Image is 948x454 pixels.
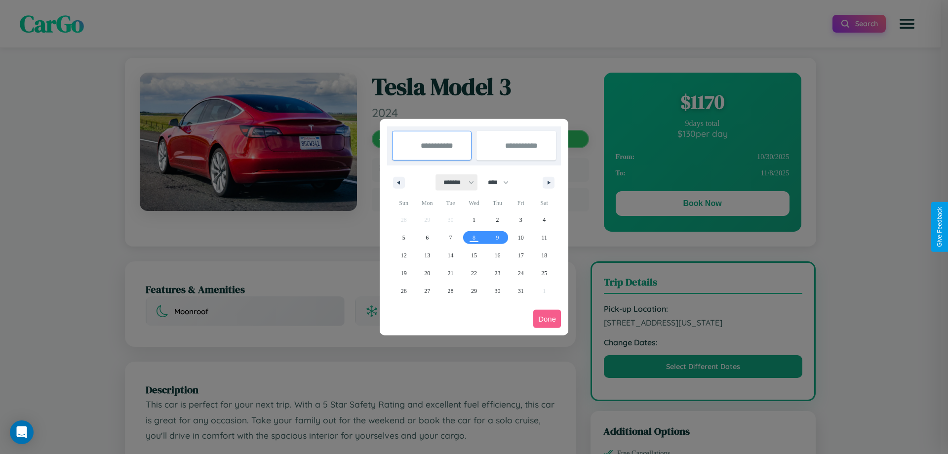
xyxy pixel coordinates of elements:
[486,282,509,300] button: 30
[518,282,524,300] span: 31
[486,195,509,211] span: Thu
[473,229,475,247] span: 8
[401,247,407,264] span: 12
[471,264,477,282] span: 22
[415,247,438,264] button: 13
[415,195,438,211] span: Mon
[518,229,524,247] span: 10
[415,229,438,247] button: 6
[533,310,561,328] button: Done
[519,211,522,229] span: 3
[462,247,485,264] button: 15
[509,247,532,264] button: 17
[424,282,430,300] span: 27
[415,264,438,282] button: 20
[486,264,509,282] button: 23
[533,211,556,229] button: 4
[486,211,509,229] button: 2
[439,282,462,300] button: 28
[509,229,532,247] button: 10
[401,282,407,300] span: 26
[494,247,500,264] span: 16
[439,264,462,282] button: 21
[439,195,462,211] span: Tue
[415,282,438,300] button: 27
[392,229,415,247] button: 5
[509,195,532,211] span: Fri
[462,282,485,300] button: 29
[449,229,452,247] span: 7
[494,282,500,300] span: 30
[471,247,477,264] span: 15
[496,211,499,229] span: 2
[533,247,556,264] button: 18
[936,207,943,247] div: Give Feedback
[486,247,509,264] button: 16
[509,282,532,300] button: 31
[392,282,415,300] button: 26
[518,247,524,264] span: 17
[533,229,556,247] button: 11
[533,264,556,282] button: 25
[426,229,429,247] span: 6
[462,195,485,211] span: Wed
[509,264,532,282] button: 24
[448,282,454,300] span: 28
[462,264,485,282] button: 22
[448,264,454,282] span: 21
[541,247,547,264] span: 18
[448,247,454,264] span: 14
[494,264,500,282] span: 23
[541,229,547,247] span: 11
[424,247,430,264] span: 13
[439,229,462,247] button: 7
[518,264,524,282] span: 24
[496,229,499,247] span: 9
[541,264,547,282] span: 25
[10,420,34,444] div: Open Intercom Messenger
[424,264,430,282] span: 20
[401,264,407,282] span: 19
[533,195,556,211] span: Sat
[392,195,415,211] span: Sun
[462,211,485,229] button: 1
[471,282,477,300] span: 29
[462,229,485,247] button: 8
[392,247,415,264] button: 12
[402,229,405,247] span: 5
[509,211,532,229] button: 3
[486,229,509,247] button: 9
[439,247,462,264] button: 14
[392,264,415,282] button: 19
[473,211,475,229] span: 1
[543,211,546,229] span: 4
